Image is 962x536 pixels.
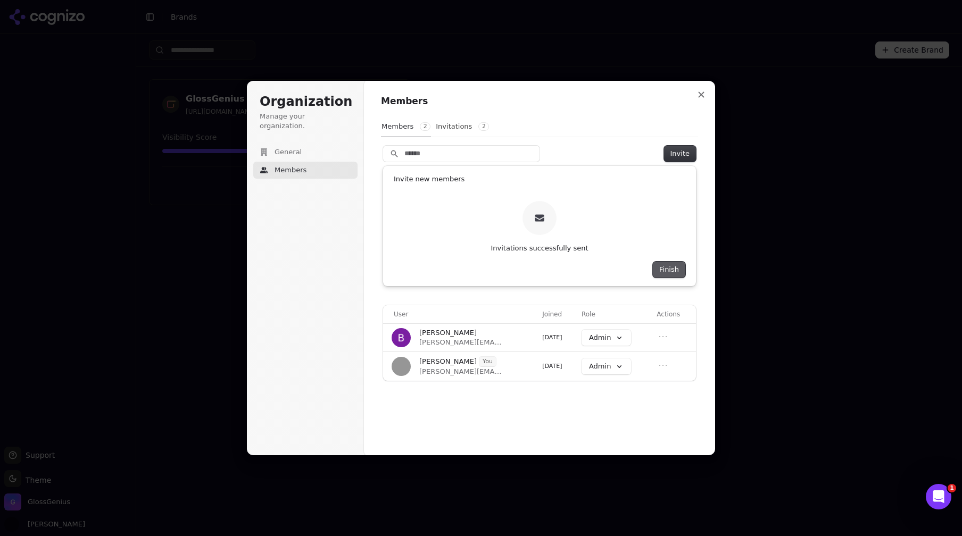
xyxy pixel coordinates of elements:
[420,122,430,131] span: 2
[657,330,669,343] button: Open menu
[394,174,685,184] h1: Invite new members
[419,367,503,376] span: [PERSON_NAME][EMAIL_ADDRESS][DOMAIN_NAME]
[582,330,631,346] button: Admin
[275,147,302,157] span: General
[653,262,685,278] button: Finish
[478,122,489,131] span: 2
[542,334,562,341] span: [DATE]
[253,162,358,179] button: Members
[542,363,562,370] span: [DATE]
[948,484,956,492] span: 1
[538,305,577,323] th: Joined
[435,116,490,137] button: Invitations
[381,116,431,137] button: Members
[692,85,711,104] button: Close modal
[275,165,306,175] span: Members
[392,328,411,347] img: Bruce Hogan
[260,94,351,111] h1: Organization
[479,357,496,366] span: You
[652,305,696,323] th: Actions
[419,338,503,347] span: [PERSON_NAME][EMAIL_ADDRESS][DOMAIN_NAME]
[577,305,652,323] th: Role
[253,144,358,161] button: General
[392,357,411,376] img: Lauren Guberman
[419,328,477,338] span: [PERSON_NAME]
[383,305,538,323] th: User
[926,484,951,509] iframe: Intercom live chat
[582,358,631,374] button: Admin
[260,112,351,131] p: Manage your organization.
[491,244,588,253] p: Invitations successfully sent
[657,359,669,372] button: Open menu
[664,146,696,162] button: Invite
[419,357,477,366] span: [PERSON_NAME]
[381,95,698,108] h1: Members
[383,146,540,162] input: Search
